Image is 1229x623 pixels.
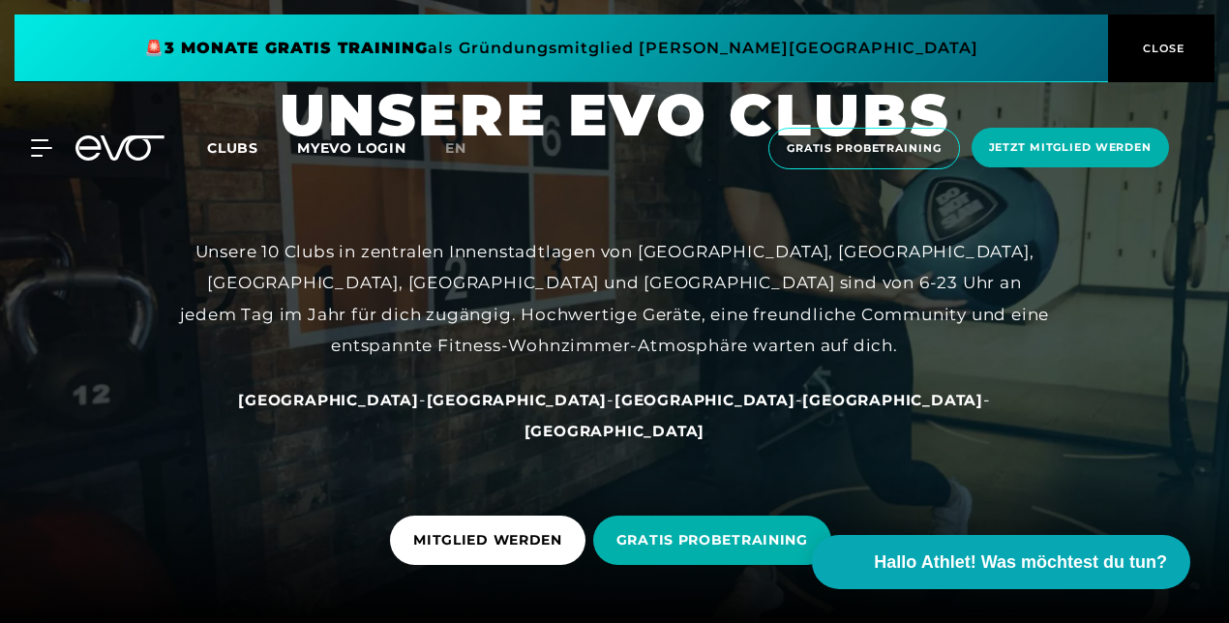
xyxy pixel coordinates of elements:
span: Hallo Athlet! Was möchtest du tun? [874,549,1167,576]
span: [GEOGRAPHIC_DATA] [238,391,419,409]
a: en [445,137,490,160]
span: Clubs [207,139,258,157]
a: [GEOGRAPHIC_DATA] [427,390,608,409]
span: Gratis Probetraining [787,140,942,157]
a: GRATIS PROBETRAINING [593,501,839,579]
a: Jetzt Mitglied werden [966,128,1175,169]
a: MYEVO LOGIN [297,139,406,157]
div: - - - - [179,384,1050,447]
a: [GEOGRAPHIC_DATA] [802,390,983,409]
span: CLOSE [1138,40,1185,57]
button: CLOSE [1108,15,1214,82]
button: Hallo Athlet! Was möchtest du tun? [812,535,1190,589]
a: MITGLIED WERDEN [390,501,593,579]
a: Clubs [207,138,297,157]
a: [GEOGRAPHIC_DATA] [614,390,795,409]
span: [GEOGRAPHIC_DATA] [525,422,705,440]
span: MITGLIED WERDEN [413,530,562,550]
span: en [445,139,466,157]
a: [GEOGRAPHIC_DATA] [238,390,419,409]
span: [GEOGRAPHIC_DATA] [614,391,795,409]
span: Jetzt Mitglied werden [989,139,1152,156]
div: Unsere 10 Clubs in zentralen Innenstadtlagen von [GEOGRAPHIC_DATA], [GEOGRAPHIC_DATA], [GEOGRAPHI... [179,236,1050,361]
span: [GEOGRAPHIC_DATA] [427,391,608,409]
span: GRATIS PROBETRAINING [616,530,808,550]
a: Gratis Probetraining [763,128,966,169]
span: [GEOGRAPHIC_DATA] [802,391,983,409]
a: [GEOGRAPHIC_DATA] [525,421,705,440]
